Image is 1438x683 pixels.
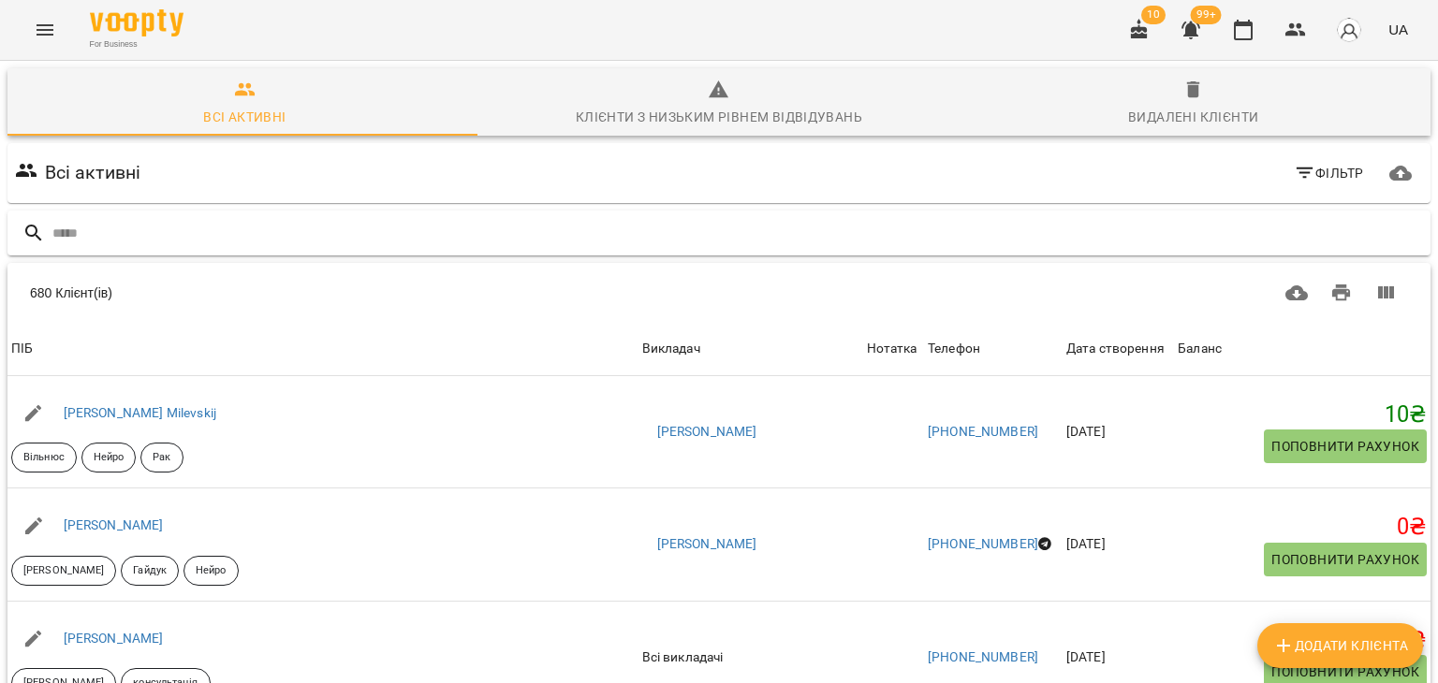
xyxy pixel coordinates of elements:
[1388,20,1408,39] span: UA
[1063,376,1174,488] td: [DATE]
[1066,338,1170,360] span: Дата створення
[1294,162,1364,184] span: Фільтр
[203,106,286,128] div: Всі активні
[1271,435,1419,458] span: Поповнити рахунок
[1271,548,1419,571] span: Поповнити рахунок
[657,423,757,442] a: [PERSON_NAME]
[1178,338,1222,360] div: Sort
[140,443,183,472] div: Рак
[928,536,1038,551] a: [PHONE_NUMBER]
[1066,338,1165,360] div: Sort
[64,517,164,532] a: [PERSON_NAME]
[183,556,239,586] div: Нейро
[1264,429,1427,463] button: Поповнити рахунок
[11,338,33,360] div: ПІБ
[1264,543,1427,576] button: Поповнити рахунок
[45,158,141,187] h6: Всі активні
[1286,156,1372,190] button: Фільтр
[11,338,33,360] div: Sort
[642,338,700,360] div: Sort
[90,38,183,51] span: For Business
[642,338,859,360] span: Викладач
[11,338,635,360] span: ПІБ
[30,283,694,302] div: 680 Клієнт(ів)
[1336,17,1362,43] img: avatar_s.png
[1257,623,1423,668] button: Додати клієнта
[1191,6,1222,24] span: 99+
[1271,661,1419,683] span: Поповнити рахунок
[642,338,700,360] div: Викладач
[1178,626,1427,655] h5: 0 ₴
[153,450,170,466] p: Рак
[64,631,164,646] a: [PERSON_NAME]
[1381,12,1416,47] button: UA
[11,556,116,586] div: [PERSON_NAME]
[928,338,980,360] div: Sort
[657,535,757,554] a: [PERSON_NAME]
[133,563,167,579] p: Гайдук
[928,649,1038,664] a: [PHONE_NUMBER]
[1063,488,1174,602] td: [DATE]
[64,405,216,420] a: [PERSON_NAME] Milevskij
[928,424,1038,439] a: [PHONE_NUMBER]
[1272,634,1408,657] span: Додати клієнта
[90,9,183,36] img: Voopty Logo
[7,263,1431,323] div: Table Toolbar
[196,563,227,579] p: Нейро
[928,338,980,360] div: Телефон
[23,563,104,579] p: [PERSON_NAME]
[1178,513,1427,542] h5: 0 ₴
[1128,106,1258,128] div: Видалені клієнти
[81,443,137,472] div: Нейро
[1363,270,1408,315] button: Вигляд колонок
[23,450,65,466] p: Вільнюс
[1178,400,1427,429] h5: 10 ₴
[11,443,77,472] div: Вільнюс
[22,7,67,52] button: Menu
[1066,338,1165,360] div: Дата створення
[1141,6,1166,24] span: 10
[94,450,125,466] p: Нейро
[1178,338,1427,360] span: Баланс
[576,106,862,128] div: Клієнти з низьким рівнем відвідувань
[928,338,1059,360] span: Телефон
[121,556,179,586] div: Гайдук
[867,338,920,360] div: Нотатка
[1319,270,1364,315] button: Друк
[1274,270,1319,315] button: Завантажити CSV
[1178,338,1222,360] div: Баланс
